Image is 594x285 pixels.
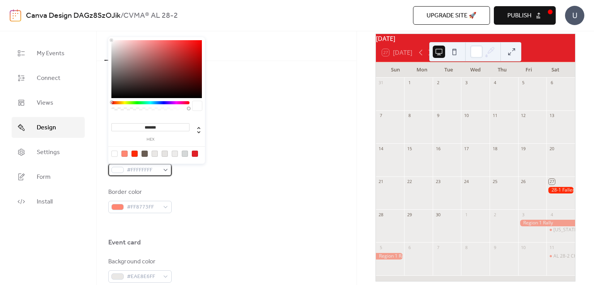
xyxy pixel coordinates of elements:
div: 6 [549,80,555,86]
div: 7 [435,244,441,250]
div: Sun [382,62,409,78]
div: 1 [463,212,469,217]
div: 2 [435,80,441,86]
a: Settings [12,142,85,163]
span: #FFFFFFFF [127,166,159,175]
div: 20 [549,146,555,151]
div: 17 [463,146,469,151]
div: 10 [463,113,469,119]
button: Upgrade site 🚀 [413,6,490,25]
b: / [121,8,123,23]
div: [DATE] [376,34,575,43]
div: 14 [378,146,384,151]
div: rgb(225, 32, 39) [192,151,198,157]
img: logo [10,9,21,22]
div: Wed [462,62,489,78]
div: 16 [435,146,441,151]
span: My Events [37,49,65,58]
div: Border color [108,188,170,197]
span: Upgrade site 🚀 [427,11,476,20]
div: 30 [435,212,441,217]
span: #EAE8E6FF [127,272,159,282]
div: rgb(230, 228, 226) [162,151,168,157]
div: 25 [492,179,498,185]
div: rgb(237, 236, 235) [172,151,178,157]
div: 2 [492,212,498,217]
label: hex [111,137,189,142]
div: Region 1 Rally [376,253,405,260]
div: Fri [515,62,542,78]
div: 12 [521,113,526,119]
span: Form [37,173,51,182]
div: 5 [521,80,526,86]
div: 3 [463,80,469,86]
span: Publish [507,11,531,20]
div: Thu [489,62,515,78]
div: Background color [108,257,170,266]
div: 5 [378,244,384,250]
div: 9 [435,113,441,119]
div: 11 [549,244,555,250]
div: Sat [542,62,569,78]
div: U [565,6,584,25]
span: Install [37,197,53,207]
div: Tue [435,62,462,78]
div: 4 [549,212,555,217]
div: 15 [406,146,412,151]
b: CVMA® AL 28-2 [123,8,178,23]
div: 13 [549,113,555,119]
div: rgb(255, 135, 115) [121,151,128,157]
span: #FF8773FF [127,203,159,212]
div: 29 [406,212,412,217]
div: rgb(255, 255, 255) [111,151,118,157]
div: 23 [435,179,441,185]
div: rgb(234, 232, 230) [152,151,158,157]
div: 22 [406,179,412,185]
div: 24 [463,179,469,185]
div: 1 [406,80,412,86]
a: Form [12,166,85,187]
div: 7 [378,113,384,119]
button: Colors [104,31,135,61]
a: Canva Design DAGz8SzOJik [26,8,121,23]
a: Install [12,191,85,212]
div: 28-1 Fallen Hero’s Poker Run [546,187,575,193]
a: Connect [12,68,85,88]
a: Design [12,117,85,138]
button: Typography [135,31,179,60]
div: 27 [549,179,555,185]
div: 6 [406,244,412,250]
div: 8 [463,244,469,250]
div: Event card [108,238,141,247]
a: My Events [12,43,85,64]
a: Views [12,92,85,113]
div: 8 [406,113,412,119]
div: 26 [521,179,526,185]
button: Publish [494,6,556,25]
div: rgb(106, 93, 83) [142,151,148,157]
div: rgb(255, 43, 6) [131,151,138,157]
div: rgb(213, 216, 216) [182,151,188,157]
span: Design [37,123,56,132]
div: 28 [378,212,384,217]
div: 10 [521,244,526,250]
div: 19 [521,146,526,151]
div: Alabama Veterans Museum Coffee Call [546,227,575,233]
div: 21 [378,179,384,185]
div: 11 [492,113,498,119]
span: Connect [37,74,60,83]
div: Region 1 Rally [518,220,575,226]
span: Settings [37,148,60,157]
div: AL 28-2 Chapter Meeting [546,253,575,260]
div: 9 [492,244,498,250]
div: 4 [492,80,498,86]
div: 18 [492,146,498,151]
div: 3 [521,212,526,217]
div: 31 [378,80,384,86]
div: Mon [409,62,435,78]
span: Views [37,98,53,108]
